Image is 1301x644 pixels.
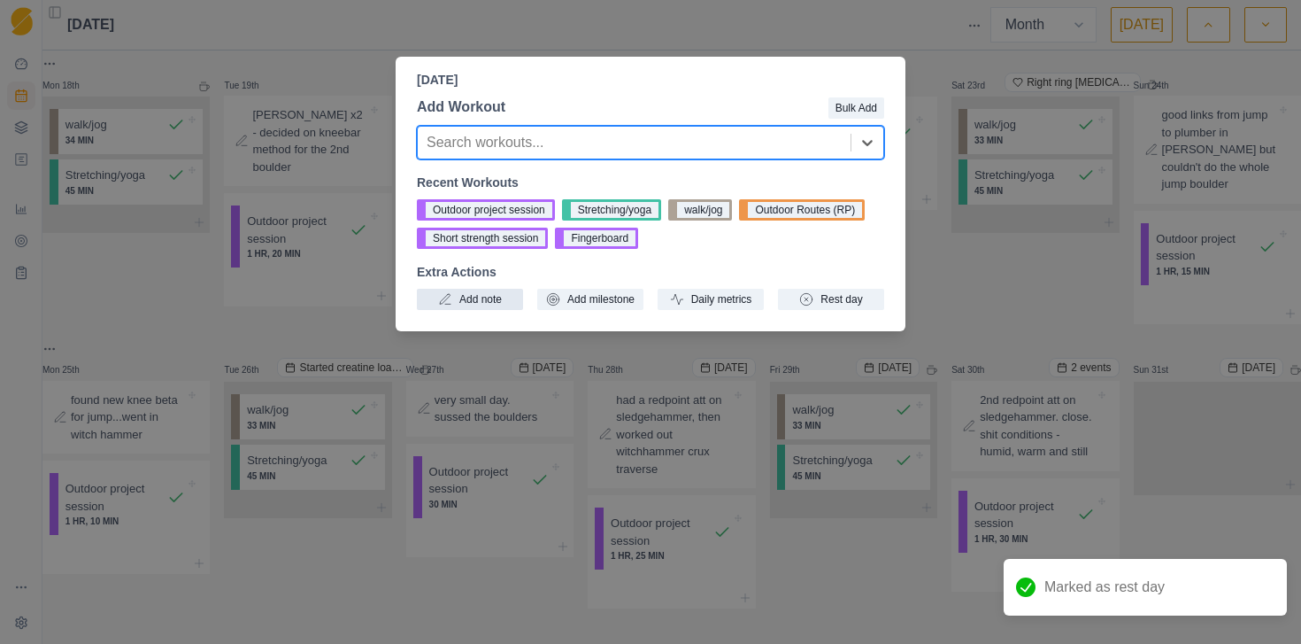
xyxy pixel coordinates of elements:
button: Rest day [778,289,884,310]
button: Daily metrics [658,289,764,310]
p: Recent Workouts [417,174,884,192]
p: Extra Actions [417,263,884,282]
div: Marked as rest day [1004,559,1287,616]
button: Bulk Add [828,97,884,119]
button: Add milestone [537,289,643,310]
p: Add Workout [417,97,505,118]
button: Stretching/yoga [562,199,661,221]
button: Add note [417,289,523,310]
button: Short strength session [417,228,548,249]
p: [DATE] [417,71,884,89]
button: Fingerboard [555,228,638,249]
button: Outdoor Routes (RP) [739,199,865,221]
button: walk/jog [668,199,732,221]
button: Outdoor project session [417,199,555,221]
